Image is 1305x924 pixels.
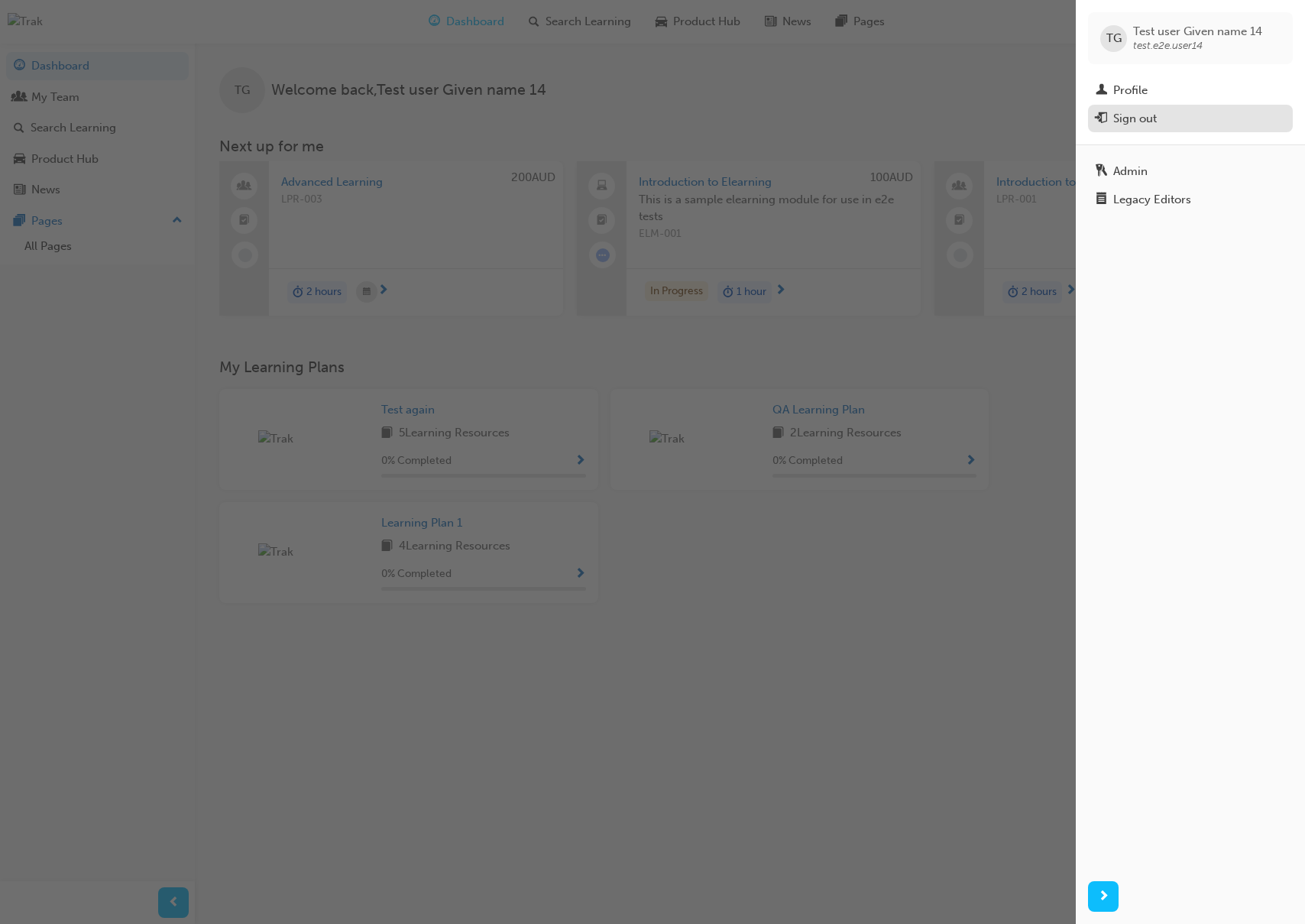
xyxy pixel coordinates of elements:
span: test.e2e.user14 [1133,39,1203,52]
button: Sign out [1088,105,1293,133]
a: Legacy Editors [1088,186,1293,214]
div: Sign out [1113,110,1157,128]
a: Admin [1088,157,1293,186]
span: Test user Given name 14 [1133,24,1262,38]
div: Admin [1113,163,1148,180]
span: next-icon [1098,887,1109,906]
span: exit-icon [1096,112,1107,126]
div: Profile [1113,82,1148,99]
span: notepad-icon [1096,193,1107,207]
a: Profile [1088,76,1293,105]
span: man-icon [1096,84,1107,98]
span: keys-icon [1096,165,1107,179]
span: TG [1106,30,1122,47]
div: Legacy Editors [1113,191,1191,209]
